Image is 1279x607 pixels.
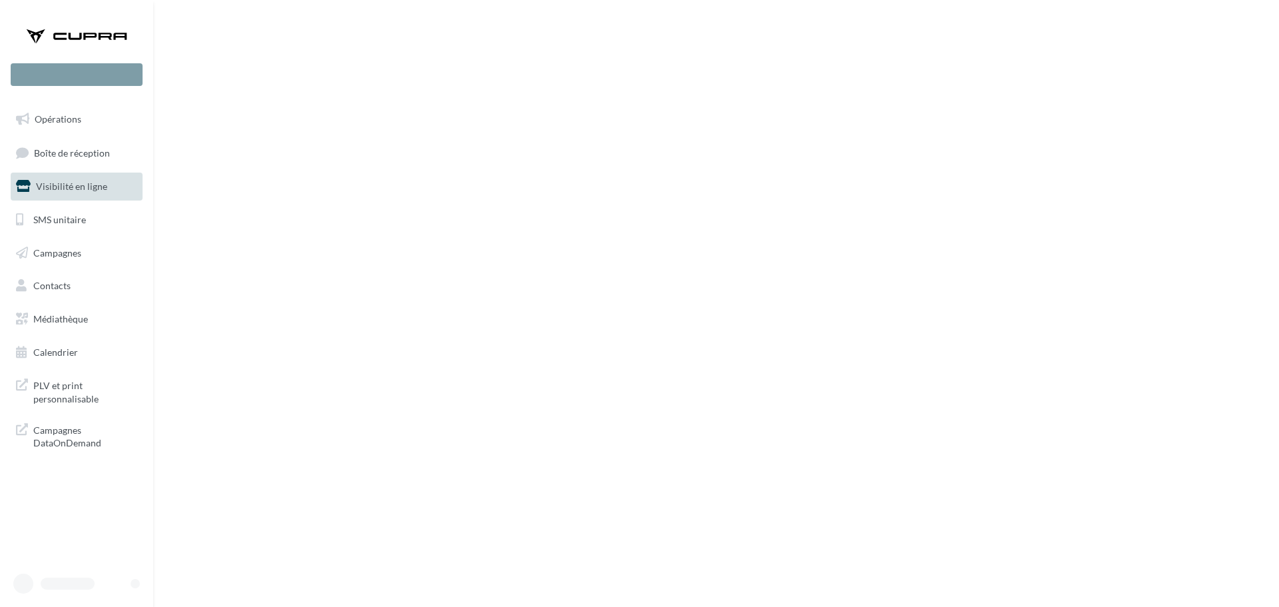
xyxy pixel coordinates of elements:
span: Contacts [33,280,71,291]
span: PLV et print personnalisable [33,376,137,405]
a: Opérations [8,105,145,133]
span: SMS unitaire [33,214,86,225]
a: Campagnes [8,239,145,267]
span: Boîte de réception [34,147,110,158]
a: Contacts [8,272,145,300]
a: Visibilité en ligne [8,173,145,201]
div: Nouvelle campagne [11,63,143,86]
span: Médiathèque [33,313,88,324]
a: SMS unitaire [8,206,145,234]
span: Campagnes [33,247,81,258]
span: Campagnes DataOnDemand [33,421,137,450]
span: Calendrier [33,346,78,358]
a: PLV et print personnalisable [8,371,145,410]
a: Médiathèque [8,305,145,333]
span: Opérations [35,113,81,125]
a: Calendrier [8,338,145,366]
a: Campagnes DataOnDemand [8,416,145,455]
a: Boîte de réception [8,139,145,167]
span: Visibilité en ligne [36,181,107,192]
